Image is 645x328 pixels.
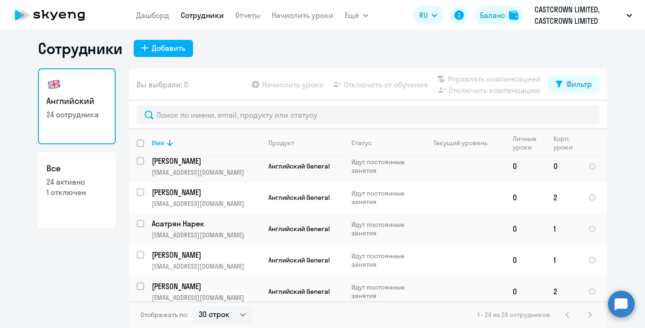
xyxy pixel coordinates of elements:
div: Продукт [268,139,343,147]
p: Идут постоянные занятия [351,252,416,269]
p: [PERSON_NAME] [152,281,259,291]
div: Добавить [152,42,185,54]
span: Английский General [268,287,330,296]
img: english [46,77,62,92]
p: [EMAIL_ADDRESS][DOMAIN_NAME] [152,293,260,302]
p: Идут постоянные занятия [351,189,416,206]
td: 0 [505,150,546,182]
span: Английский General [268,256,330,264]
a: Начислить уроки [272,10,333,20]
td: 1 [546,213,580,244]
h3: Все [46,162,107,175]
p: Асатрян Нарек [152,218,259,229]
button: CASTCROWN LIMITED, CASTCROWN LIMITED [530,4,637,27]
td: 2 [546,276,580,307]
p: [EMAIL_ADDRESS][DOMAIN_NAME] [152,231,260,239]
p: 24 сотрудника [46,109,107,120]
p: [EMAIL_ADDRESS][DOMAIN_NAME] [152,168,260,177]
div: Личные уроки [513,134,545,151]
p: [PERSON_NAME] [152,156,259,166]
a: Сотрудники [181,10,224,20]
p: [EMAIL_ADDRESS][DOMAIN_NAME] [152,262,260,271]
div: Текущий уровень [424,139,505,147]
span: Вы выбрали: 0 [137,79,188,90]
a: [PERSON_NAME] [152,156,260,166]
p: [PERSON_NAME] [152,250,259,260]
div: Имя [152,139,164,147]
div: Фильтр [566,78,592,90]
td: 0 [546,150,580,182]
button: Фильтр [548,76,599,93]
a: Все24 активно1 отключен [38,152,116,228]
a: Асатрян Нарек [152,218,260,229]
p: 24 активно [46,177,107,187]
a: Отчеты [235,10,260,20]
td: 0 [505,213,546,244]
button: Балансbalance [474,6,524,25]
p: CASTCROWN LIMITED, CASTCROWN LIMITED [534,4,623,27]
span: Ещё [345,9,359,21]
td: 0 [505,244,546,276]
div: Текущий уровень [433,139,488,147]
a: [PERSON_NAME] [152,281,260,291]
div: Корп. уроки [553,134,580,151]
p: Идут постоянные занятия [351,220,416,237]
img: balance [509,10,518,20]
div: Статус [351,139,372,147]
h1: Сотрудники [38,39,122,58]
td: 1 [546,244,580,276]
p: 1 отключен [46,187,107,197]
span: Отображать по: [140,310,188,319]
div: Корп. уроки [553,134,574,151]
td: 0 [505,182,546,213]
button: RU [413,6,444,25]
input: Поиск по имени, email, продукту или статусу [137,105,599,124]
a: [PERSON_NAME] [152,187,260,197]
p: Идут постоянные занятия [351,158,416,175]
span: Английский General [268,193,330,202]
p: Идут постоянные занятия [351,283,416,300]
a: Дашборд [136,10,169,20]
div: Имя [152,139,260,147]
button: Добавить [134,40,193,57]
div: Баланс [480,9,505,21]
p: [PERSON_NAME] [152,187,259,197]
a: [PERSON_NAME] [152,250,260,260]
td: 0 [505,276,546,307]
div: Статус [351,139,416,147]
div: Личные уроки [513,134,539,151]
td: 2 [546,182,580,213]
span: Английский General [268,162,330,170]
div: Продукт [268,139,294,147]
h3: Английский [46,95,107,107]
button: Ещё [345,6,369,25]
p: [EMAIL_ADDRESS][DOMAIN_NAME] [152,199,260,208]
a: Английский24 сотрудника [38,68,116,144]
span: RU [419,9,428,21]
span: 1 - 24 из 24 сотрудников [478,310,550,319]
span: Английский General [268,225,330,233]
